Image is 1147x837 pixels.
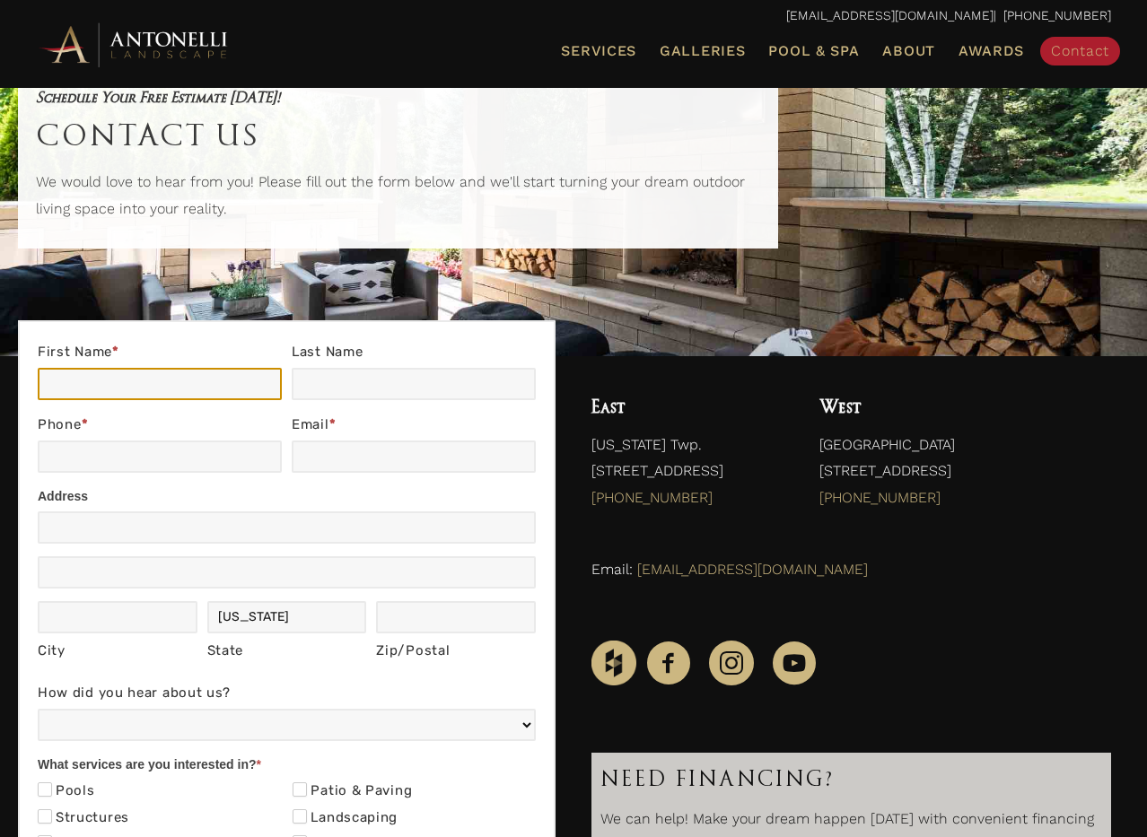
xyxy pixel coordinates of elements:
[591,561,633,578] span: Email:
[637,561,868,578] a: [EMAIL_ADDRESS][DOMAIN_NAME]
[36,109,760,160] h1: Contact Us
[38,413,282,440] label: Phone
[38,485,536,511] div: Address
[561,44,636,58] span: Services
[1040,37,1120,65] a: Contact
[591,432,784,520] p: [US_STATE] Twp. [STREET_ADDRESS]
[36,84,760,109] h5: Schedule Your Free Estimate [DATE]!
[875,39,942,63] a: About
[882,44,935,58] span: About
[207,601,367,633] input: Michigan
[38,681,536,709] label: How did you hear about us?
[38,809,52,824] input: Structures
[819,392,1111,423] h4: West
[768,42,859,59] span: Pool & Spa
[1051,42,1109,59] span: Contact
[786,8,994,22] a: [EMAIL_ADDRESS][DOMAIN_NAME]
[959,42,1024,59] span: Awards
[554,39,644,63] a: Services
[293,809,398,827] label: Landscaping
[36,4,1111,28] p: | [PHONE_NUMBER]
[600,762,1102,797] h3: Need Financing?
[38,340,282,368] label: First Name
[591,489,713,506] a: [PHONE_NUMBER]
[761,39,866,63] a: Pool & Spa
[38,782,95,800] label: Pools
[819,432,1111,520] p: [GEOGRAPHIC_DATA] [STREET_ADDRESS]
[36,20,233,69] img: Antonelli Horizontal Logo
[38,754,536,780] div: What services are you interested in?
[819,489,941,506] a: [PHONE_NUMBER]
[36,169,760,231] p: We would love to hear from you! Please fill out the form below and we'll start turning your dream...
[293,809,307,824] input: Landscaping
[591,392,784,423] h4: East
[292,413,536,440] label: Email
[652,39,752,63] a: Galleries
[660,42,745,59] span: Galleries
[376,639,536,664] div: Zip/Postal
[207,639,367,664] div: State
[38,809,129,827] label: Structures
[292,340,536,368] label: Last Name
[38,782,52,797] input: Pools
[293,782,412,800] label: Patio & Paving
[293,782,307,797] input: Patio & Paving
[591,641,636,685] img: Houzz
[951,39,1031,63] a: Awards
[38,639,197,664] div: City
